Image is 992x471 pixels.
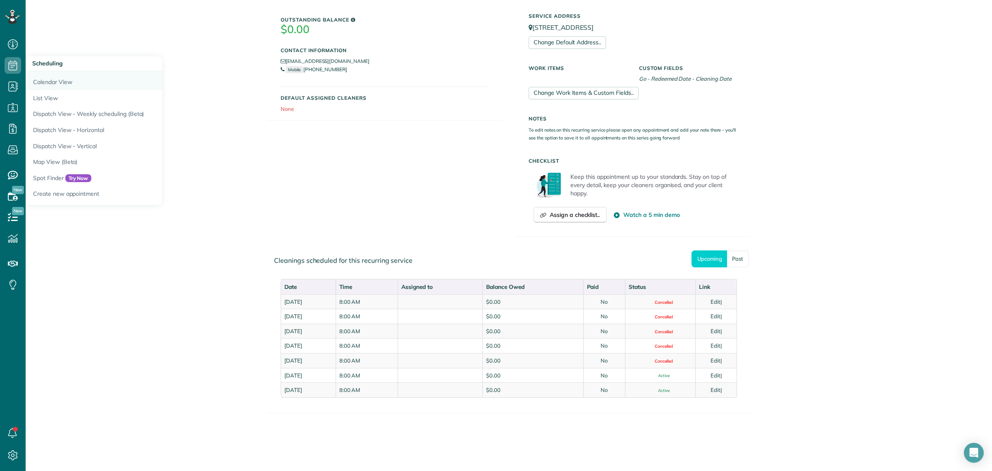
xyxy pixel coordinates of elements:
[711,298,720,305] a: Edit
[32,60,63,67] span: Scheduling
[639,75,732,82] em: Go - Redeemed Date - Cleaning Date
[583,382,625,397] td: No
[529,36,606,49] a: Change Default Address..
[695,353,737,368] td: |
[281,48,489,53] h5: Contact Information
[699,283,733,291] div: Link
[583,338,625,353] td: No
[648,330,673,334] span: Cancelled
[482,309,583,324] td: $0.00
[482,294,583,309] td: $0.00
[336,294,398,309] td: 8:00 AM
[695,338,737,353] td: |
[281,309,336,324] td: [DATE]
[529,127,736,141] small: To edit notes on this recurring service please open any appointment and add your note there - you...
[529,23,737,32] p: [STREET_ADDRESS]
[711,342,720,349] a: Edit
[281,382,336,397] td: [DATE]
[695,324,737,339] td: |
[281,57,489,65] li: [EMAIL_ADDRESS][DOMAIN_NAME]
[583,309,625,324] td: No
[336,382,398,397] td: 8:00 AM
[648,300,673,305] span: Cancelled
[651,389,670,393] span: Active
[26,90,232,106] a: List View
[695,368,737,383] td: |
[336,338,398,353] td: 8:00 AM
[401,283,479,291] div: Assigned to
[529,65,627,71] h5: Work Items
[281,324,336,339] td: [DATE]
[648,315,673,319] span: Cancelled
[26,138,232,154] a: Dispatch View - Vertical
[336,324,398,339] td: 8:00 AM
[695,309,737,324] td: |
[583,368,625,383] td: No
[651,374,670,378] span: Active
[12,186,24,194] span: New
[529,116,737,121] h5: Notes
[281,106,294,112] span: None
[711,387,720,393] a: Edit
[583,294,625,309] td: No
[281,353,336,368] td: [DATE]
[286,66,303,73] small: Mobile
[482,353,583,368] td: $0.00
[711,372,720,379] a: Edit
[583,324,625,339] td: No
[65,174,92,183] span: Try Now
[339,283,394,291] div: Time
[711,357,720,364] a: Edit
[26,154,232,170] a: Map View (Beta)
[281,24,489,36] h3: $0.00
[281,368,336,383] td: [DATE]
[587,283,622,291] div: Paid
[486,283,579,291] div: Balance Owed
[26,170,232,186] a: Spot FinderTry Now
[281,17,489,22] h5: Outstanding Balance
[529,13,737,19] h5: Service Address
[336,309,398,324] td: 8:00 AM
[281,95,489,101] h5: Default Assigned Cleaners
[482,382,583,397] td: $0.00
[711,313,720,320] a: Edit
[482,324,583,339] td: $0.00
[964,443,984,463] div: Open Intercom Messenger
[695,294,737,309] td: |
[26,106,232,122] a: Dispatch View - Weekly scheduling (Beta)
[482,338,583,353] td: $0.00
[267,249,750,272] div: Cleanings scheduled for this recurring service
[281,294,336,309] td: [DATE]
[695,382,737,397] td: |
[26,122,232,138] a: Dispatch View - Horizontal
[482,368,583,383] td: $0.00
[711,328,720,334] a: Edit
[629,283,692,291] div: Status
[336,368,398,383] td: 8:00 AM
[12,207,24,215] span: New
[692,250,727,267] a: Upcoming
[529,158,737,163] h5: Checklist
[583,353,625,368] td: No
[281,338,336,353] td: [DATE]
[648,344,673,348] span: Cancelled
[648,359,673,363] span: Cancelled
[284,283,332,291] div: Date
[281,66,347,72] a: Mobile[PHONE_NUMBER]
[336,353,398,368] td: 8:00 AM
[529,87,639,99] a: Change Work Items & Custom Fields..
[26,186,232,205] a: Create new appointment
[727,250,749,267] a: Past
[26,71,232,90] a: Calendar View
[639,65,737,71] h5: Custom Fields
